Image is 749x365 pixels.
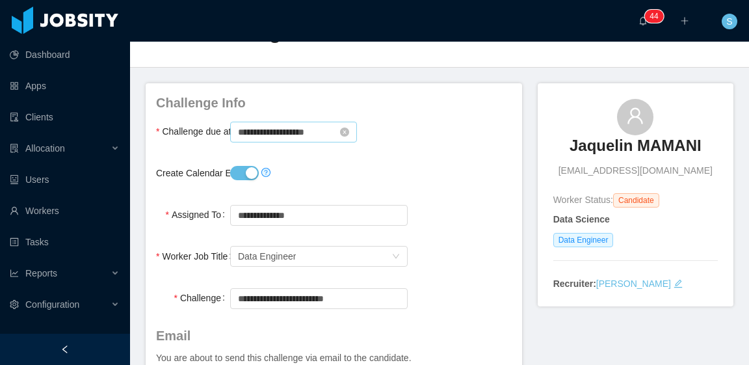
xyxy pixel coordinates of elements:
[553,195,613,205] span: Worker Status:
[230,166,259,180] button: Create Calendar Event?
[553,214,610,224] strong: Data Science
[650,10,654,23] p: 4
[10,229,120,255] a: icon: profileTasks
[156,168,263,178] label: Create Calendar Event?
[570,135,702,156] h3: Jaquelin MAMANI
[10,300,19,309] i: icon: setting
[156,353,412,363] span: You are about to send this challenge via email to the candidate.
[613,193,659,208] span: Candidate
[238,247,296,266] div: Data Engineer
[25,268,57,278] span: Reports
[156,94,512,112] h4: Challenge Info
[674,279,683,288] i: icon: edit
[10,42,120,68] a: icon: pie-chartDashboard
[261,168,270,177] i: icon: question-circle
[10,198,120,224] a: icon: userWorkers
[156,327,512,345] h4: Email
[553,278,596,289] strong: Recruiter:
[156,251,237,262] label: Worker Job Title
[25,143,65,154] span: Allocation
[638,16,648,25] i: icon: bell
[596,278,671,289] a: [PERSON_NAME]
[726,14,732,29] span: S
[392,252,400,262] i: icon: down
[680,16,689,25] i: icon: plus
[553,233,614,247] span: Data Engineer
[166,210,230,220] label: Assigned To
[626,107,644,125] i: icon: user
[174,293,230,303] label: Challenge
[10,167,120,193] a: icon: robotUsers
[10,73,120,99] a: icon: appstoreApps
[10,269,19,278] i: icon: line-chart
[570,135,702,164] a: Jaquelin MAMANI
[10,144,19,153] i: icon: solution
[10,104,120,130] a: icon: auditClients
[558,164,713,178] span: [EMAIL_ADDRESS][DOMAIN_NAME]
[156,126,240,137] label: Challenge due at
[644,10,663,23] sup: 44
[654,10,659,23] p: 4
[25,299,79,310] span: Configuration
[340,128,349,137] i: icon: close-circle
